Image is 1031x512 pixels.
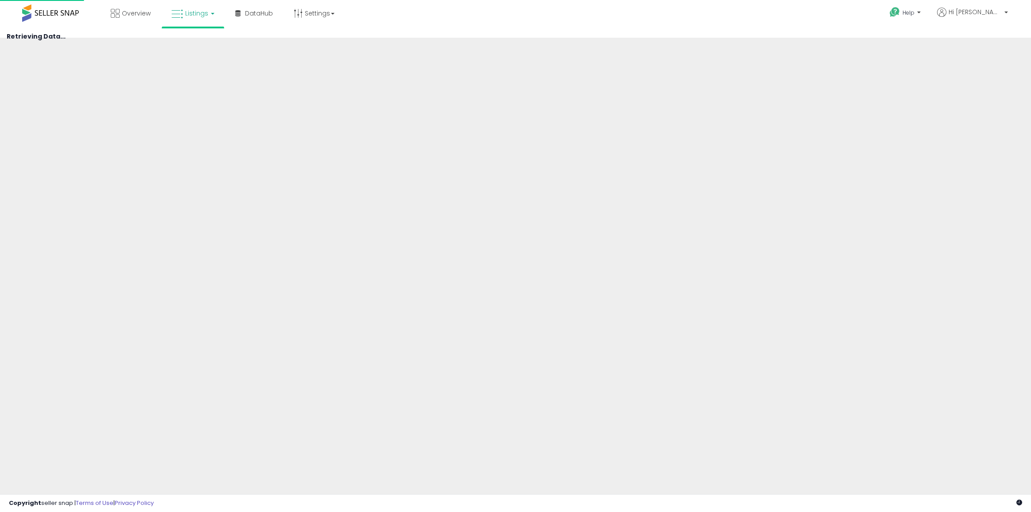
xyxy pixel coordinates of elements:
[245,9,273,18] span: DataHub
[937,8,1008,27] a: Hi [PERSON_NAME]
[185,9,208,18] span: Listings
[889,7,900,18] i: Get Help
[122,9,151,18] span: Overview
[949,8,1002,16] span: Hi [PERSON_NAME]
[7,33,1024,40] h4: Retrieving Data...
[903,9,914,16] span: Help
